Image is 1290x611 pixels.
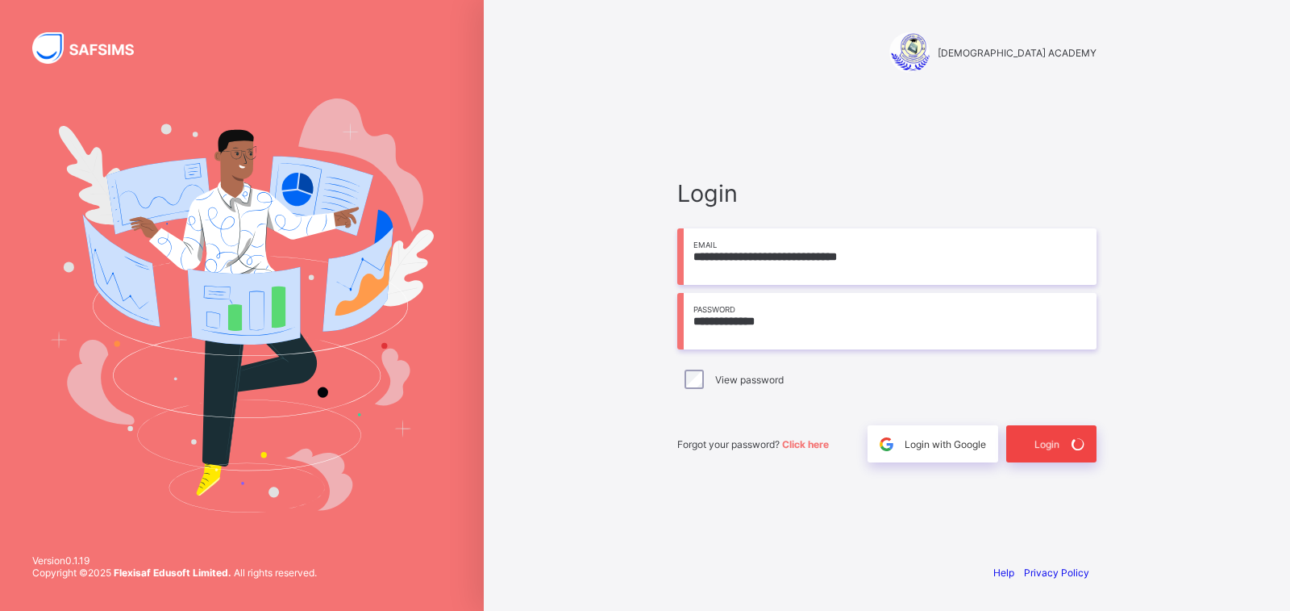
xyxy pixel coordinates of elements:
a: Click here [782,438,829,450]
label: View password [715,374,784,386]
img: SAFSIMS Logo [32,32,153,64]
span: Version 0.1.19 [32,555,317,567]
span: Login [1034,438,1059,450]
span: Login with Google [905,438,986,450]
span: Copyright © 2025 All rights reserved. [32,567,317,579]
span: [DEMOGRAPHIC_DATA] ACADEMY [938,47,1096,59]
a: Privacy Policy [1024,567,1089,579]
img: google.396cfc9801f0270233282035f929180a.svg [877,435,896,454]
span: Login [677,179,1096,207]
strong: Flexisaf Edusoft Limited. [114,567,231,579]
a: Help [993,567,1014,579]
img: Hero Image [50,98,434,512]
span: Forgot your password? [677,438,829,450]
